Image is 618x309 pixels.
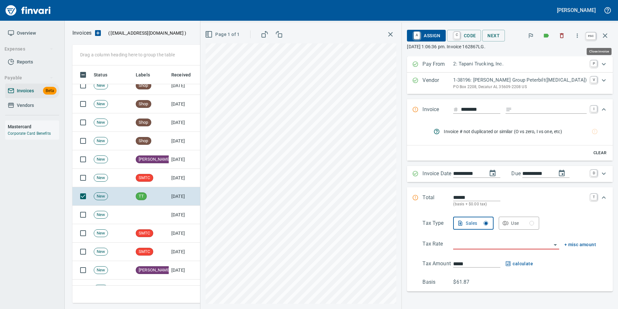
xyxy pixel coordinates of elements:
p: 1-38196: [PERSON_NAME] Group Peterbilt([MEDICAL_DATA]) [453,76,587,84]
p: Basis [422,278,453,286]
a: Corporate Card Benefits [8,131,51,136]
a: A [414,32,420,39]
span: New [94,193,108,200]
span: Vendors [17,101,34,109]
span: Received [171,71,191,79]
span: Click to Sort [94,71,116,79]
a: V [591,76,597,83]
span: Overview [17,29,36,37]
a: esc [586,32,596,40]
p: Tax Type [422,219,453,230]
span: New [94,212,108,218]
span: Reports [17,58,33,66]
p: Tax Amount [422,260,453,268]
span: Page 1 of 1 [206,30,240,39]
span: Assign [412,30,440,41]
div: Expand [407,56,613,73]
button: Next Invoice [482,30,505,42]
span: Shop [136,101,151,107]
p: Drag a column heading here to group the table [80,51,175,58]
td: [DATE] [169,76,204,95]
span: New [94,101,108,107]
span: [EMAIL_ADDRESS][DOMAIN_NAME] [110,30,184,36]
span: Labels [136,71,150,79]
button: Open [551,240,560,249]
span: Invoices [17,87,34,95]
a: Finvari [4,3,52,18]
span: Click to Sort [136,71,158,79]
td: [DATE] [169,243,204,261]
span: Next [487,32,500,40]
span: Shop [136,120,151,126]
td: [DATE] [169,187,204,206]
div: Sales [466,219,488,227]
td: [DATE] [169,95,204,113]
div: Expand [407,166,613,182]
div: Expand [407,99,613,120]
span: New [94,83,108,89]
span: New [94,230,108,236]
div: Expand [407,120,613,161]
p: ( ) [104,30,186,36]
p: 2: Tapani Trucking, Inc. [453,60,587,68]
p: Invoice [422,106,453,114]
button: change date [485,166,500,181]
div: Use [511,219,534,227]
span: Clear [591,149,609,157]
span: Shop [136,83,151,89]
a: P [591,60,597,67]
span: [PERSON_NAME] [136,156,173,163]
p: Invoice Date [422,170,453,178]
p: (basis + $0.00 tax) [453,201,587,208]
td: [DATE] [169,206,204,224]
a: C [454,32,460,39]
div: Expand [407,73,613,94]
td: [DATE] [169,224,204,243]
button: change due date [554,166,570,181]
svg: Invoice description [506,106,512,113]
span: New [94,138,108,144]
td: [DATE] [169,169,204,187]
span: New [94,156,108,163]
button: Upload an Invoice [91,29,104,37]
span: calculate [506,260,533,268]
a: I [591,106,597,112]
button: Flag [524,29,538,43]
td: [DATE] [169,132,204,150]
span: Expenses [5,45,53,53]
span: TT [136,193,146,200]
button: More [570,29,584,43]
div: Expand [407,214,613,292]
span: Code [452,30,476,41]
p: PO Box 2208, Decatur AL 35609-2208 US [453,84,587,90]
td: [DATE] [169,150,204,169]
p: Total [422,194,453,208]
p: Tax Rate [422,240,453,249]
span: New [94,175,108,181]
span: New [94,267,108,273]
p: Pay From [422,60,453,69]
span: Payable [5,74,53,82]
h5: [PERSON_NAME] [557,7,596,14]
td: [DATE] [169,280,204,298]
span: Shop [136,138,151,144]
span: Status [94,71,107,79]
nav: rules from agents [428,123,608,140]
span: New [94,249,108,255]
td: [DATE] [169,261,204,280]
div: Expand [407,187,613,214]
a: D [591,170,597,176]
span: [PERSON_NAME] [136,267,173,273]
p: Vendor [422,76,453,90]
h6: Mastercard [8,123,59,130]
span: SMTC [136,230,153,236]
p: Due [511,170,542,177]
td: [DATE] [169,113,204,132]
span: SMTC [136,249,153,255]
p: Invoices [72,29,91,37]
span: SMTC [136,175,153,181]
a: T [591,194,597,200]
p: [DATE] 1:06:36 pm. Invoice 162867LG. [407,43,613,50]
span: New [94,120,108,126]
p: $61.87 [453,278,484,286]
